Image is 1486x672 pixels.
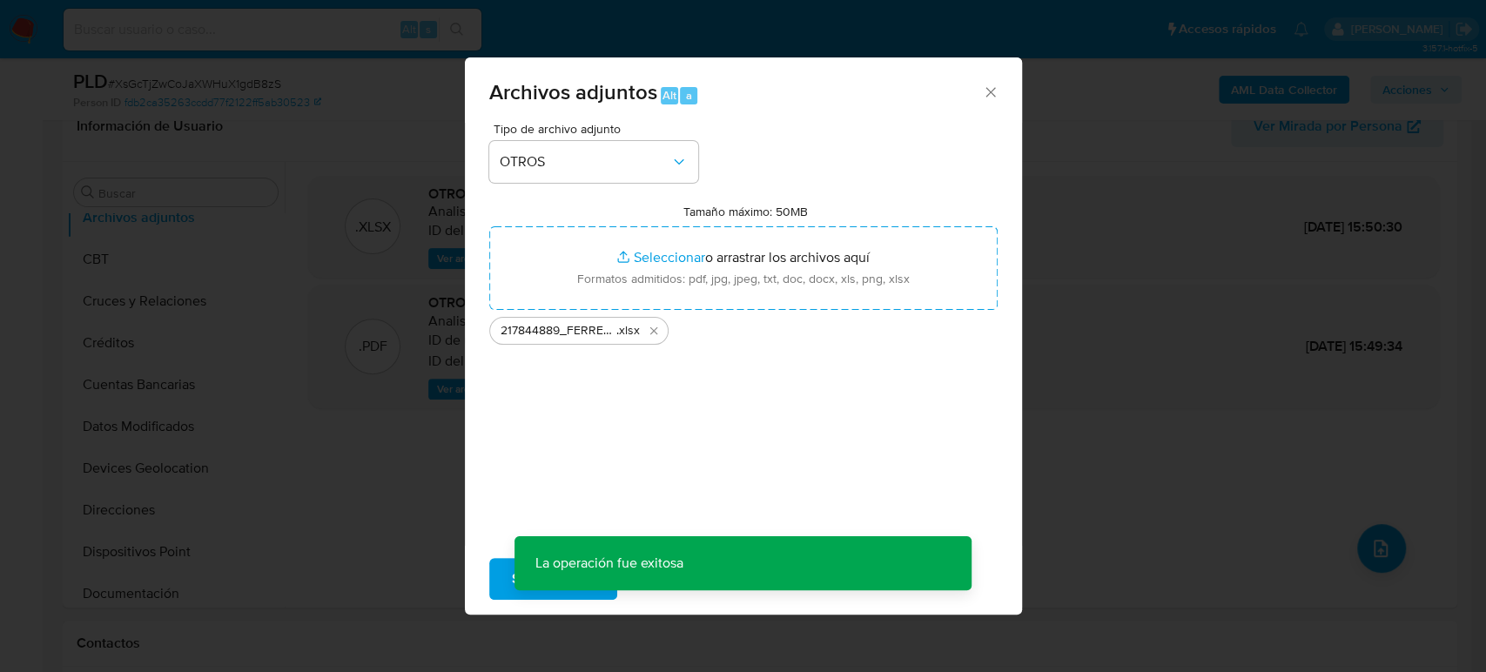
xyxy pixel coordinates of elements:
[647,560,703,598] span: Cancelar
[512,560,595,598] span: Subir archivo
[982,84,998,99] button: Cerrar
[500,153,670,171] span: OTROS
[643,320,664,341] button: Eliminar 217844889_FERRETERIA KANTEM_Agosto2025.xlsx
[514,536,704,590] p: La operación fue exitosa
[489,77,657,107] span: Archivos adjuntos
[616,322,640,339] span: .xlsx
[662,87,676,104] span: Alt
[683,204,808,219] label: Tamaño máximo: 50MB
[686,87,692,104] span: a
[501,322,616,339] span: 217844889_FERRETERIA KANTEM_Agosto2025
[489,141,698,183] button: OTROS
[489,558,617,600] button: Subir archivo
[489,310,998,345] ul: Archivos seleccionados
[494,123,703,135] span: Tipo de archivo adjunto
